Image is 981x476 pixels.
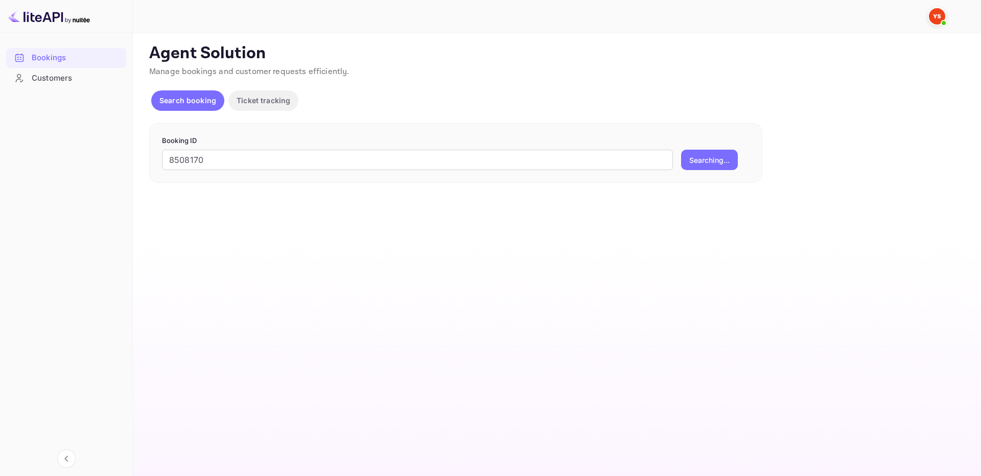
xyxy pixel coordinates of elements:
p: Booking ID [162,136,750,146]
div: Customers [6,68,126,88]
div: Bookings [32,52,121,64]
input: Enter Booking ID (e.g., 63782194) [162,150,673,170]
img: Yandex Support [929,8,945,25]
button: Collapse navigation [57,449,76,468]
a: Bookings [6,48,126,67]
span: Manage bookings and customer requests efficiently. [149,66,349,77]
a: Customers [6,68,126,87]
p: Ticket tracking [237,95,290,106]
img: LiteAPI logo [8,8,90,25]
p: Agent Solution [149,43,963,64]
p: Search booking [159,95,216,106]
div: Customers [32,73,121,84]
button: Searching... [681,150,738,170]
div: Bookings [6,48,126,68]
